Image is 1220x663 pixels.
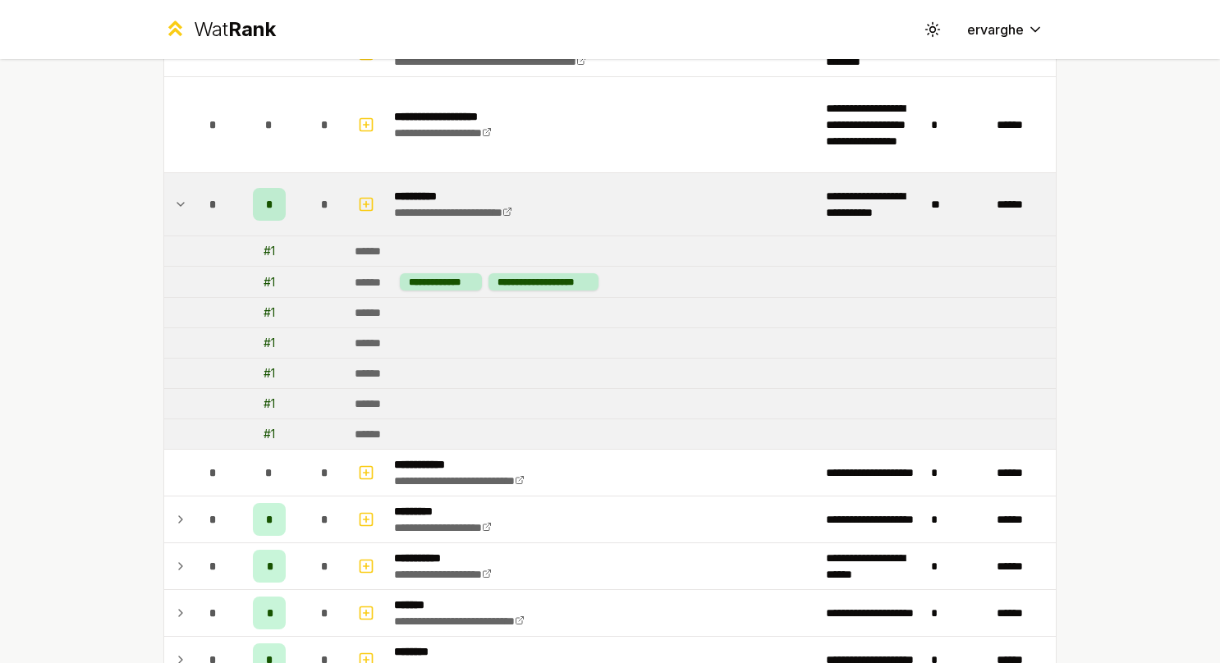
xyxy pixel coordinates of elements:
[954,15,1057,44] button: ervarghe
[967,20,1024,39] span: ervarghe
[264,274,275,290] div: # 1
[194,16,276,43] div: Wat
[264,396,275,412] div: # 1
[264,243,275,259] div: # 1
[264,365,275,382] div: # 1
[264,426,275,442] div: # 1
[228,17,276,41] span: Rank
[264,304,275,321] div: # 1
[264,335,275,351] div: # 1
[163,16,276,43] a: WatRank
